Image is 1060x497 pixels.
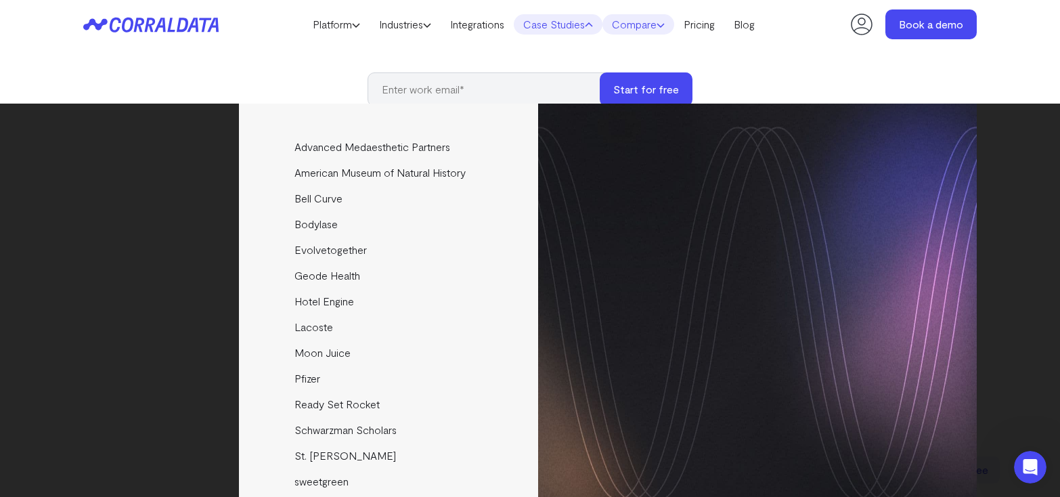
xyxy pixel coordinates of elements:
a: sweetgreen [239,469,540,494]
a: Bodylase [239,211,540,237]
a: Evolvetogether [239,237,540,263]
a: Schwarzman Scholars [239,417,540,443]
a: Geode Health [239,263,540,288]
a: Case Studies [514,14,602,35]
a: Blog [724,14,764,35]
input: Enter work email* [368,72,613,106]
iframe: Intercom live chat [1014,451,1046,483]
a: Advanced Medaesthetic Partners [239,134,540,160]
a: Platform [303,14,370,35]
button: Start for free [600,72,692,106]
a: Lacoste [239,314,540,340]
a: Bell Curve [239,186,540,211]
a: St. [PERSON_NAME] [239,443,540,469]
a: Moon Juice [239,340,540,366]
a: Pfizer [239,366,540,391]
a: Hotel Engine [239,288,540,314]
a: Ready Set Rocket [239,391,540,417]
a: Book a demo [885,9,977,39]
a: Integrations [441,14,514,35]
a: Compare [602,14,674,35]
a: Pricing [674,14,724,35]
a: Industries [370,14,441,35]
a: American Museum of Natural History [239,160,540,186]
